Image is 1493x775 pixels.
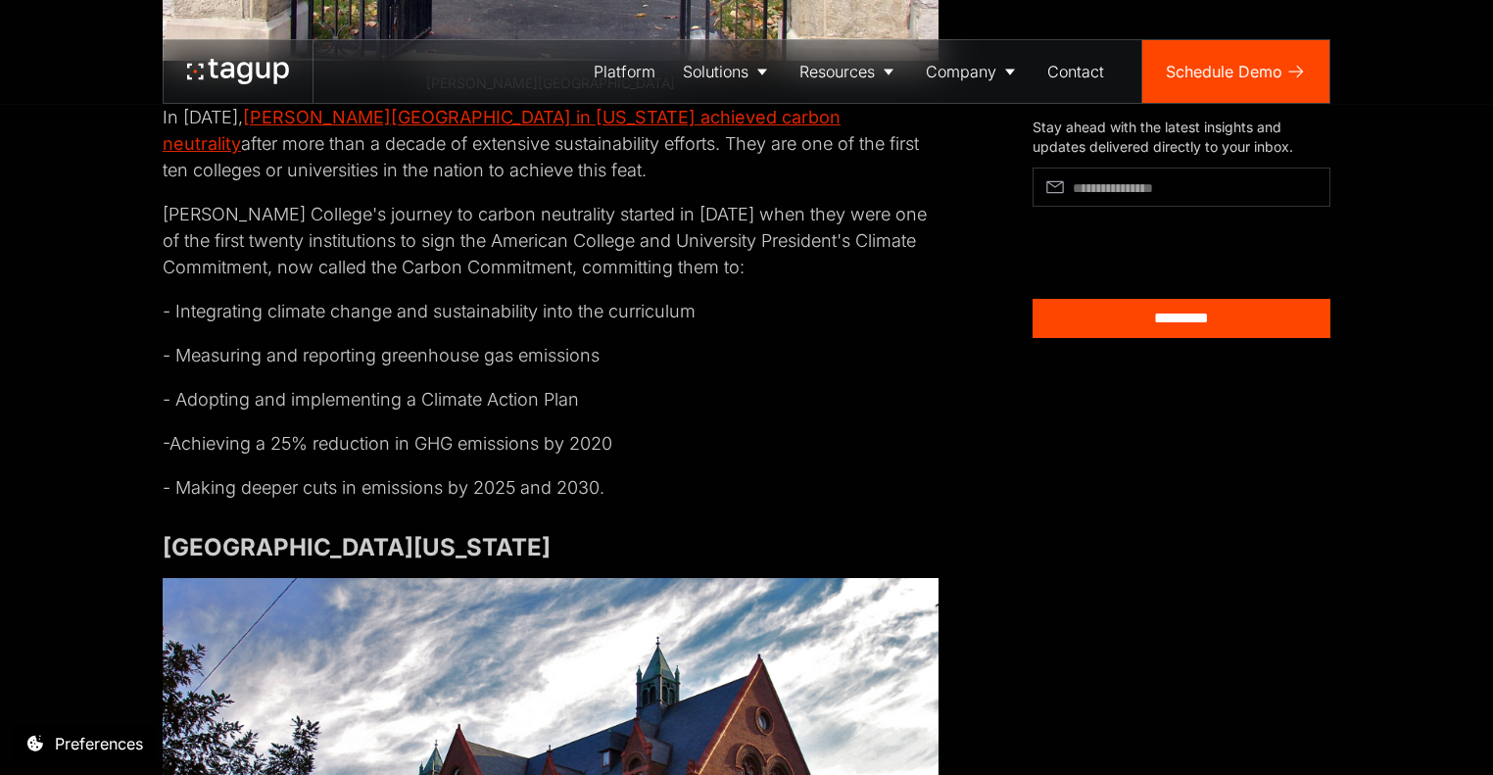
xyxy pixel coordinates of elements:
a: [PERSON_NAME][GEOGRAPHIC_DATA] in [US_STATE] achieved carbon neutrality [163,107,841,154]
div: Resources [799,60,875,83]
a: Schedule Demo [1142,40,1329,103]
div: Contact [1047,60,1104,83]
div: Solutions [683,60,748,83]
a: Platform [580,40,669,103]
div: Company [926,60,996,83]
div: Platform [594,60,655,83]
div: Stay ahead with the latest insights and updates delivered directly to your inbox. [1033,118,1330,156]
p: - Integrating climate change and sustainability into the curriculum [163,298,939,324]
a: Solutions [669,40,786,103]
p: - Making deeper cuts in emissions by 2025 and 2030. [163,474,939,501]
p: - Adopting and implementing a Climate Action Plan [163,386,939,412]
form: Article Subscribe [1033,168,1330,338]
div: Preferences [55,732,143,755]
strong: [GEOGRAPHIC_DATA][US_STATE] [163,533,551,561]
p: In [DATE], after more than a decade of extensive sustainability efforts. They are one of the firs... [163,104,939,183]
a: Company [912,40,1034,103]
p: - Measuring and reporting greenhouse gas emissions [163,342,939,368]
iframe: reCAPTCHA [1033,215,1241,268]
p: [PERSON_NAME] College's journey to carbon neutrality started in [DATE] when they were one of the ... [163,201,939,280]
a: Contact [1034,40,1118,103]
div: Schedule Demo [1166,60,1282,83]
a: Resources [786,40,912,103]
p: -Achieving a 25% reduction in GHG emissions by 2020 [163,430,939,457]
